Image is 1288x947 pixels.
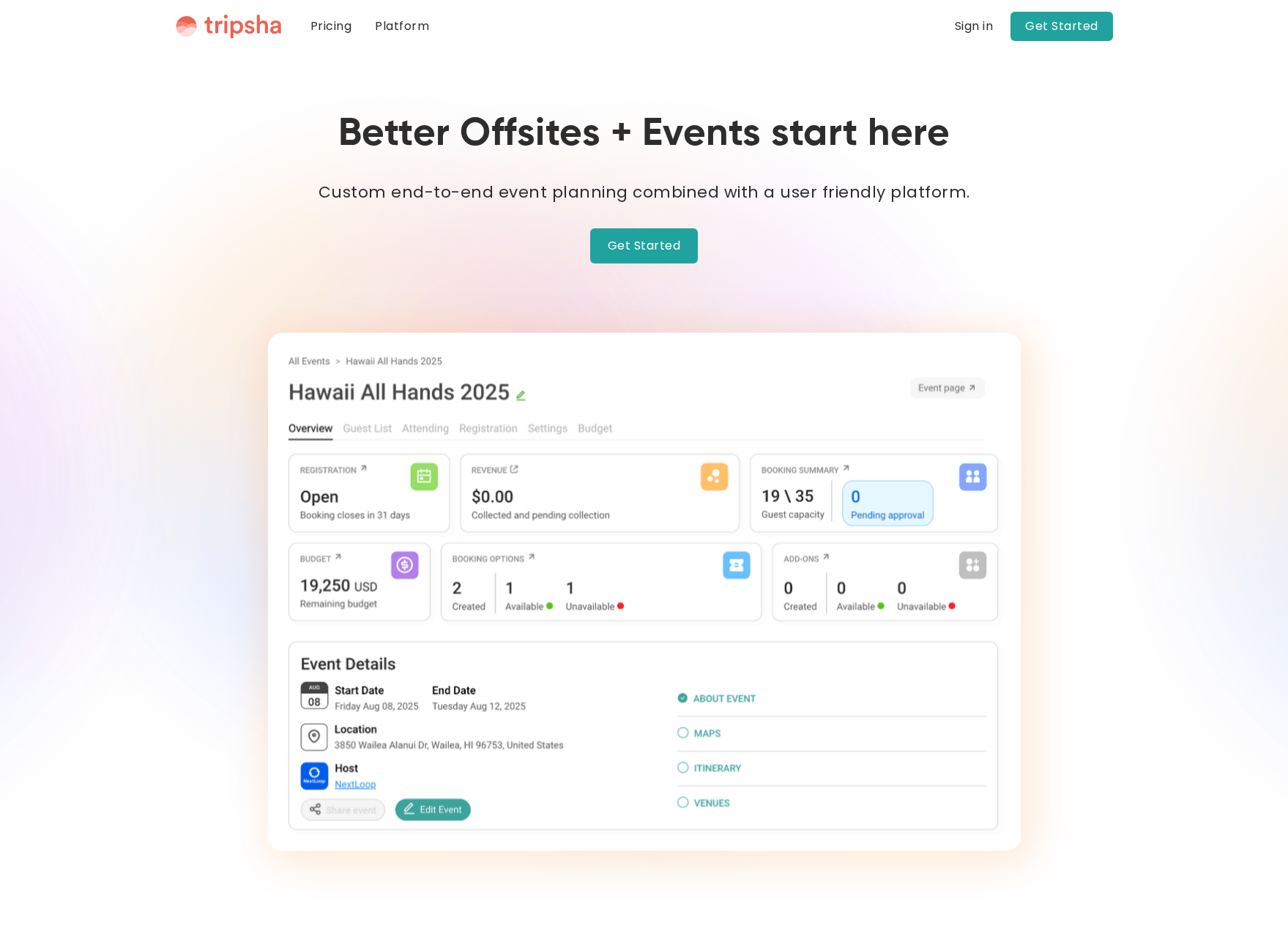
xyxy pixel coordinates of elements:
[955,20,994,32] div: Sign in
[1010,12,1113,41] a: Get Started
[955,18,994,35] a: Sign in
[319,181,970,203] strong: Custom end-to-end event planning combined with a user friendly platform.
[338,111,950,157] h1: Better Offsites + Events start here
[590,228,699,263] a: Get Started
[176,14,281,39] a: home
[176,14,281,39] img: Tripsha Logo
